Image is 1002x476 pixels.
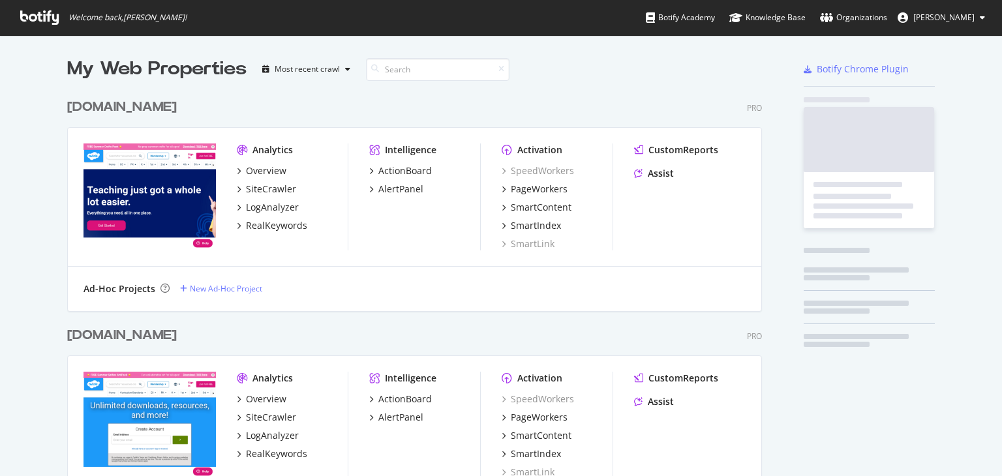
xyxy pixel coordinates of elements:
[502,164,574,177] a: SpeedWorkers
[887,7,995,28] button: [PERSON_NAME]
[246,219,307,232] div: RealKeywords
[804,63,909,76] a: Botify Chrome Plugin
[511,411,568,424] div: PageWorkers
[502,393,574,406] a: SpeedWorkers
[648,372,718,385] div: CustomReports
[634,395,674,408] a: Assist
[502,237,554,250] a: SmartLink
[369,393,432,406] a: ActionBoard
[817,63,909,76] div: Botify Chrome Plugin
[246,183,296,196] div: SiteCrawler
[237,201,299,214] a: LogAnalyzer
[252,143,293,156] div: Analytics
[378,411,423,424] div: AlertPanel
[517,372,562,385] div: Activation
[648,167,674,180] div: Assist
[378,164,432,177] div: ActionBoard
[67,98,177,117] div: [DOMAIN_NAME]
[511,447,561,460] div: SmartIndex
[366,58,509,81] input: Search
[237,429,299,442] a: LogAnalyzer
[246,164,286,177] div: Overview
[237,411,296,424] a: SiteCrawler
[747,331,762,342] div: Pro
[646,11,715,24] div: Botify Academy
[67,56,247,82] div: My Web Properties
[747,102,762,113] div: Pro
[237,183,296,196] a: SiteCrawler
[648,143,718,156] div: CustomReports
[502,183,568,196] a: PageWorkers
[634,372,718,385] a: CustomReports
[634,167,674,180] a: Assist
[237,164,286,177] a: Overview
[913,12,975,23] span: Ruth Everett
[369,411,423,424] a: AlertPanel
[385,372,436,385] div: Intelligence
[83,143,216,249] img: www.twinkl.com.au
[378,183,423,196] div: AlertPanel
[369,183,423,196] a: AlertPanel
[502,411,568,424] a: PageWorkers
[246,393,286,406] div: Overview
[67,326,177,345] div: [DOMAIN_NAME]
[729,11,806,24] div: Knowledge Base
[502,201,571,214] a: SmartContent
[517,143,562,156] div: Activation
[648,395,674,408] div: Assist
[385,143,436,156] div: Intelligence
[820,11,887,24] div: Organizations
[634,143,718,156] a: CustomReports
[511,201,571,214] div: SmartContent
[237,393,286,406] a: Overview
[378,393,432,406] div: ActionBoard
[67,98,182,117] a: [DOMAIN_NAME]
[369,164,432,177] a: ActionBoard
[502,447,561,460] a: SmartIndex
[83,282,155,295] div: Ad-Hoc Projects
[252,372,293,385] div: Analytics
[511,429,571,442] div: SmartContent
[180,283,262,294] a: New Ad-Hoc Project
[511,183,568,196] div: PageWorkers
[275,65,340,73] div: Most recent crawl
[257,59,356,80] button: Most recent crawl
[67,326,182,345] a: [DOMAIN_NAME]
[502,219,561,232] a: SmartIndex
[246,429,299,442] div: LogAnalyzer
[246,411,296,424] div: SiteCrawler
[511,219,561,232] div: SmartIndex
[246,447,307,460] div: RealKeywords
[237,447,307,460] a: RealKeywords
[190,283,262,294] div: New Ad-Hoc Project
[68,12,187,23] span: Welcome back, [PERSON_NAME] !
[246,201,299,214] div: LogAnalyzer
[502,429,571,442] a: SmartContent
[237,219,307,232] a: RealKeywords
